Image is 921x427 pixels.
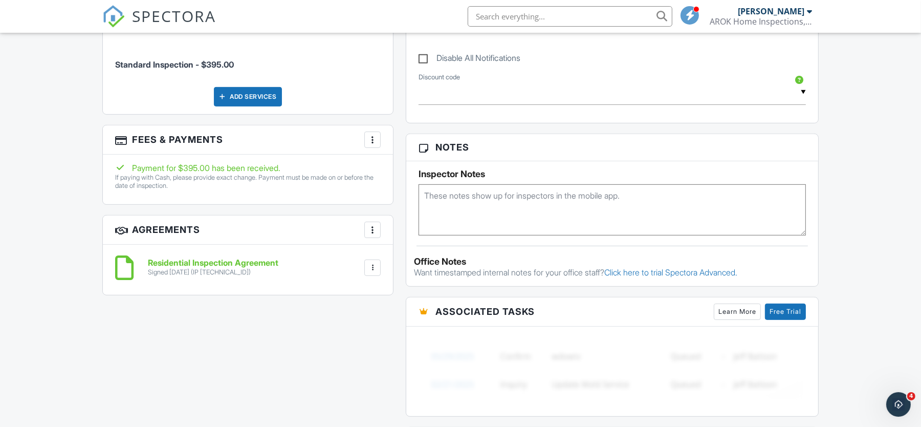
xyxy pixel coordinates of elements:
h3: Fees & Payments [103,125,393,155]
h3: Agreements [103,216,393,245]
span: 4 [907,392,915,400]
div: Office Notes [414,257,810,267]
img: The Best Home Inspection Software - Spectora [102,5,125,28]
input: Search everything... [468,6,672,27]
label: Discount code [419,73,460,82]
a: Learn More [714,304,761,320]
div: Add Services [214,87,282,106]
p: Want timestamped internal notes for your office staff? [414,267,810,278]
p: If paying with Cash, please provide exact change. Payment must be made on or before the date of i... [115,174,381,190]
div: [PERSON_NAME] [738,6,804,16]
a: Click here to trial Spectora Advanced. [604,267,737,277]
img: blurred-tasks-251b60f19c3f713f9215ee2a18cbf2105fc2d72fcd585247cf5e9ec0c957c1dd.png [419,334,806,406]
div: Payment for $395.00 has been received. [115,162,381,174]
span: Associated Tasks [435,305,535,318]
div: AROK Home Inspections, LLC [710,16,812,27]
span: SPECTORA [132,5,216,27]
iframe: Intercom live chat [886,392,911,417]
a: Free Trial [765,304,806,320]
a: Residential Inspection Agreement Signed [DATE] (IP [TECHNICAL_ID]) [148,259,278,276]
label: Disable All Notifications [419,53,520,66]
a: SPECTORA [102,14,216,35]
div: Signed [DATE] (IP [TECHNICAL_ID]) [148,268,278,276]
h5: Inspector Notes [419,169,806,179]
span: Standard Inspection - $395.00 [115,59,234,70]
h3: Notes [406,134,818,161]
h6: Residential Inspection Agreement [148,259,278,268]
li: Service: Standard Inspection [115,40,381,78]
